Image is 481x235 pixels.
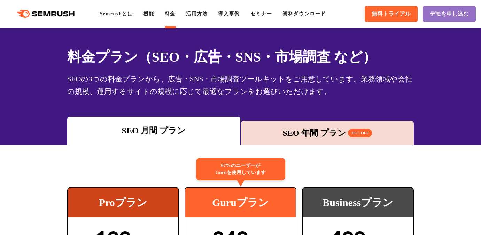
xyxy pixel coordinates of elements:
[250,11,272,16] a: セミナー
[218,11,240,16] a: 導入事例
[67,73,414,98] div: SEOの3つの料金プランから、広告・SNS・市場調査ツールキットをご用意しています。業務領域や会社の規模、運用するサイトの規模に応じて最適なプランをお選びいただけます。
[430,10,469,18] span: デモを申し込む
[282,11,326,16] a: 資料ダウンロード
[303,188,413,217] div: Businessプラン
[71,124,237,137] div: SEO 月間 プラン
[68,188,178,217] div: Proプラン
[165,11,176,16] a: 料金
[348,129,372,137] span: 16% OFF
[196,158,285,180] div: 67%のユーザーが Guruを使用しています
[372,10,411,18] span: 無料トライアル
[365,6,418,22] a: 無料トライアル
[67,47,414,67] h1: 料金プラン（SEO・広告・SNS・市場調査 など）
[186,11,208,16] a: 活用方法
[245,127,411,139] div: SEO 年間 プラン
[100,11,133,16] a: Semrushとは
[423,6,476,22] a: デモを申し込む
[143,11,154,16] a: 機能
[185,188,296,217] div: Guruプラン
